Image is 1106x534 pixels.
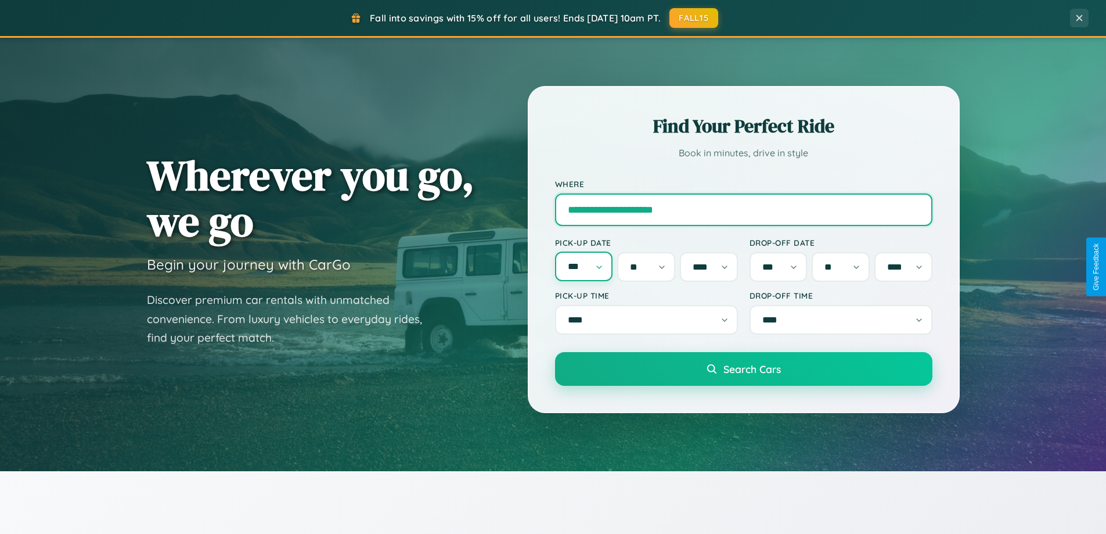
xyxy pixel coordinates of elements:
[555,238,738,248] label: Pick-up Date
[669,8,718,28] button: FALL15
[750,238,932,248] label: Drop-off Date
[555,179,932,189] label: Where
[723,363,781,375] span: Search Cars
[370,12,661,24] span: Fall into savings with 15% off for all users! Ends [DATE] 10am PT.
[750,291,932,300] label: Drop-off Time
[147,256,351,273] h3: Begin your journey with CarGo
[555,145,932,162] p: Book in minutes, drive in style
[1092,243,1100,291] div: Give Feedback
[147,291,437,347] p: Discover premium car rentals with unmatched convenience. From luxury vehicles to everyday rides, ...
[147,152,474,244] h1: Wherever you go, we go
[555,113,932,139] h2: Find Your Perfect Ride
[555,352,932,386] button: Search Cars
[555,291,738,300] label: Pick-up Time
